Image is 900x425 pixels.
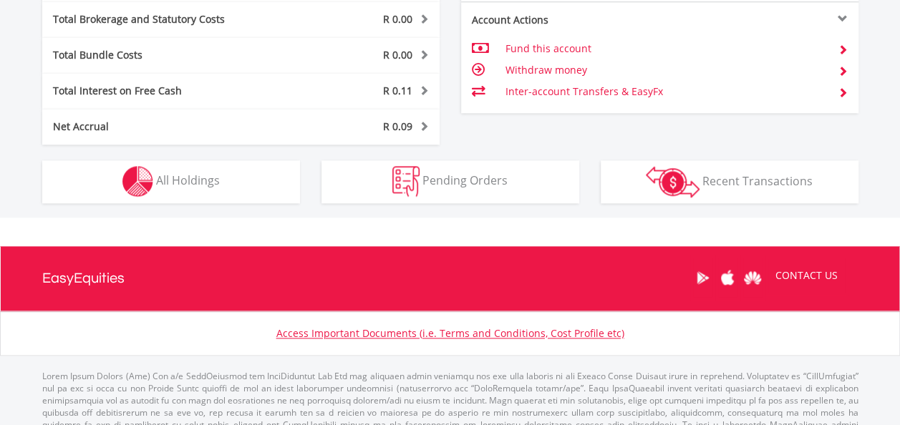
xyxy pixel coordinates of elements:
span: Pending Orders [422,172,508,188]
div: Net Accrual [42,119,274,134]
span: R 0.11 [383,84,412,97]
a: Access Important Documents (i.e. Terms and Conditions, Cost Profile etc) [276,326,624,340]
div: Total Interest on Free Cash [42,84,274,98]
button: Recent Transactions [601,160,858,203]
span: All Holdings [156,172,220,188]
div: Total Bundle Costs [42,48,274,62]
a: Google Play [690,255,715,300]
a: Huawei [740,255,765,300]
button: All Holdings [42,160,300,203]
img: holdings-wht.png [122,166,153,197]
button: Pending Orders [321,160,579,203]
td: Withdraw money [505,59,826,81]
td: Fund this account [505,38,826,59]
span: Recent Transactions [702,172,813,188]
span: R 0.00 [383,12,412,26]
div: Account Actions [461,13,660,27]
td: Inter-account Transfers & EasyFx [505,81,826,102]
span: R 0.09 [383,119,412,133]
img: transactions-zar-wht.png [646,166,700,197]
a: CONTACT US [765,255,848,295]
img: pending_instructions-wht.png [392,166,420,197]
a: Apple [715,255,740,300]
span: R 0.00 [383,48,412,62]
div: Total Brokerage and Statutory Costs [42,12,274,26]
a: EasyEquities [42,246,125,311]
